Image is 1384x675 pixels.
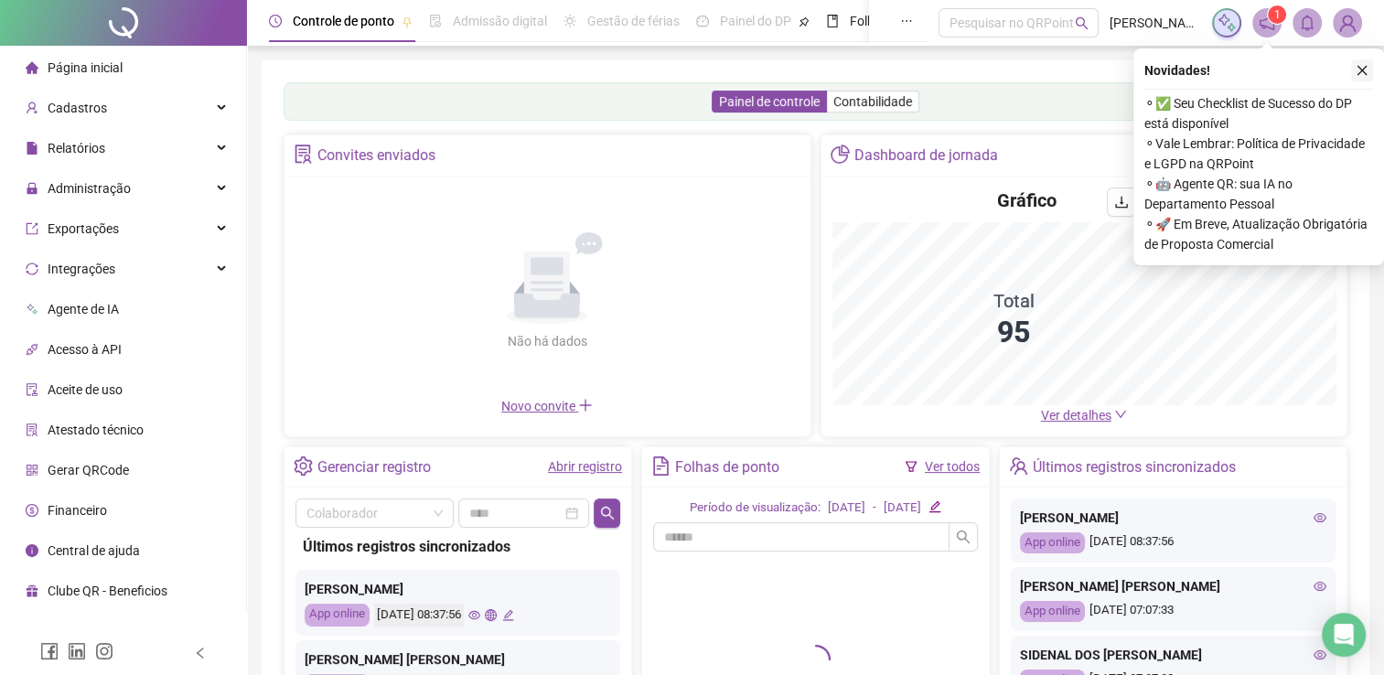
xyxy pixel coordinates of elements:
[1110,13,1201,33] span: [PERSON_NAME] - Perbras
[1299,15,1315,31] span: bell
[26,504,38,517] span: dollar
[194,647,207,659] span: left
[719,94,820,109] span: Painel de controle
[1020,508,1326,528] div: [PERSON_NAME]
[854,140,998,171] div: Dashboard de jornada
[26,142,38,155] span: file
[1041,408,1111,423] span: Ver detalhes
[884,498,921,518] div: [DATE]
[26,61,38,74] span: home
[1314,580,1326,593] span: eye
[26,343,38,356] span: api
[294,145,313,164] span: solution
[26,102,38,114] span: user-add
[303,535,613,558] div: Últimos registros sincronizados
[1020,601,1326,622] div: [DATE] 07:07:33
[485,609,497,621] span: global
[374,604,464,627] div: [DATE] 08:37:56
[26,544,38,557] span: info-circle
[696,15,709,27] span: dashboard
[48,584,167,598] span: Clube QR - Beneficios
[1020,576,1326,596] div: [PERSON_NAME] [PERSON_NAME]
[1217,13,1237,33] img: sparkle-icon.fc2bf0ac1784a2077858766a79e2daf3.svg
[1114,195,1129,209] span: download
[833,94,912,109] span: Contabilidade
[925,459,980,474] a: Ver todos
[1144,93,1373,134] span: ⚬ ✅ Seu Checklist de Sucesso do DP está disponível
[1020,645,1326,665] div: SIDENAL DOS [PERSON_NAME]
[48,382,123,397] span: Aceite de uso
[317,452,431,483] div: Gerenciar registro
[720,14,791,28] span: Painel do DP
[48,101,107,115] span: Cadastros
[1314,648,1326,661] span: eye
[305,649,611,670] div: [PERSON_NAME] [PERSON_NAME]
[48,342,122,357] span: Acesso à API
[799,16,810,27] span: pushpin
[1041,408,1127,423] a: Ver detalhes down
[305,579,611,599] div: [PERSON_NAME]
[548,459,622,474] a: Abrir registro
[26,222,38,235] span: export
[468,609,480,621] span: eye
[1314,511,1326,524] span: eye
[997,187,1057,213] h4: Gráfico
[501,399,593,413] span: Novo convite
[26,383,38,396] span: audit
[269,15,282,27] span: clock-circle
[48,463,129,477] span: Gerar QRCode
[1020,532,1085,553] div: App online
[26,423,38,436] span: solution
[1114,408,1127,421] span: down
[831,145,850,164] span: pie-chart
[68,642,86,660] span: linkedin
[578,398,593,412] span: plus
[26,182,38,195] span: lock
[1144,174,1373,214] span: ⚬ 🤖 Agente QR: sua IA no Departamento Pessoal
[1009,456,1028,476] span: team
[1020,601,1085,622] div: App online
[1033,452,1236,483] div: Últimos registros sincronizados
[905,460,917,473] span: filter
[600,506,615,520] span: search
[928,500,940,512] span: edit
[563,15,576,27] span: sun
[48,221,119,236] span: Exportações
[1356,64,1368,77] span: close
[1274,8,1281,21] span: 1
[40,642,59,660] span: facebook
[453,14,547,28] span: Admissão digital
[48,302,119,316] span: Agente de IA
[402,16,413,27] span: pushpin
[956,530,971,544] span: search
[429,15,442,27] span: file-done
[690,498,821,518] div: Período de visualização:
[900,15,913,27] span: ellipsis
[1259,15,1275,31] span: notification
[828,498,865,518] div: [DATE]
[463,331,631,351] div: Não há dados
[48,543,140,558] span: Central de ajuda
[587,14,680,28] span: Gestão de férias
[293,14,394,28] span: Controle de ponto
[1144,134,1373,174] span: ⚬ Vale Lembrar: Política de Privacidade e LGPD na QRPoint
[48,262,115,276] span: Integrações
[48,181,131,196] span: Administração
[26,464,38,477] span: qrcode
[850,14,967,28] span: Folha de pagamento
[1334,9,1361,37] img: 85049
[1268,5,1286,24] sup: 1
[826,15,839,27] span: book
[26,262,38,275] span: sync
[317,140,435,171] div: Convites enviados
[1144,60,1210,80] span: Novidades !
[305,604,370,627] div: App online
[675,452,779,483] div: Folhas de ponto
[26,584,38,597] span: gift
[48,60,123,75] span: Página inicial
[95,642,113,660] span: instagram
[1020,532,1326,553] div: [DATE] 08:37:56
[48,141,105,155] span: Relatórios
[48,503,107,518] span: Financeiro
[1075,16,1089,30] span: search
